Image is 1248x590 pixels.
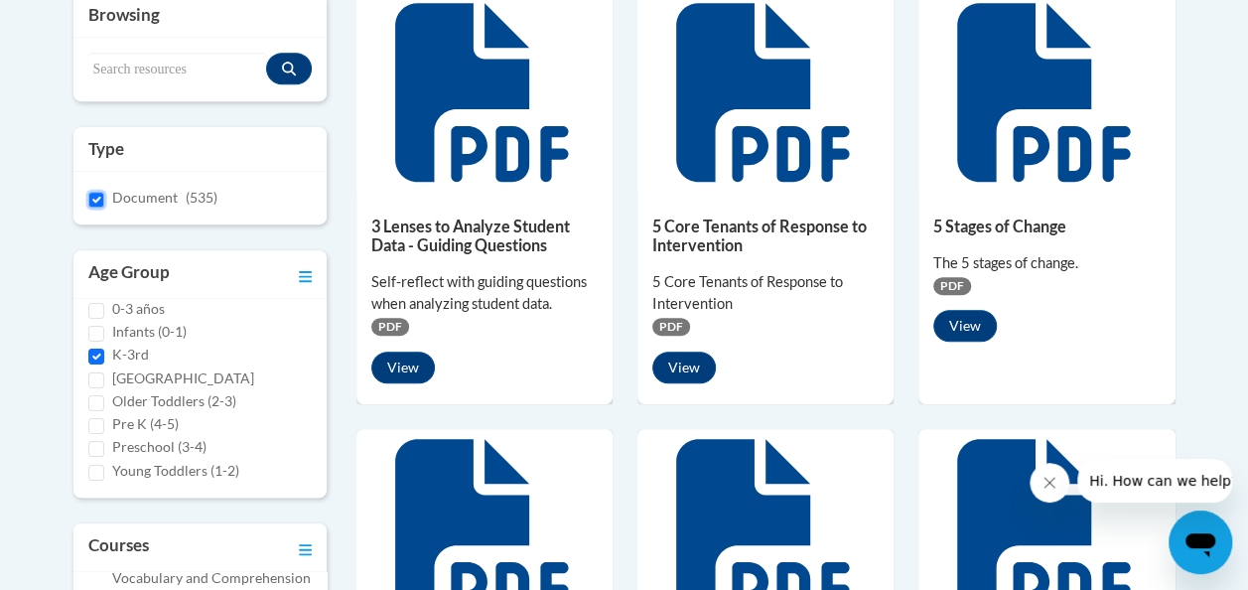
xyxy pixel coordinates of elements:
[652,318,690,336] span: PDF
[112,321,187,343] label: Infants (0-1)
[933,310,997,342] button: View
[299,533,312,561] a: Toggle collapse
[88,3,312,27] h3: Browsing
[88,53,266,86] input: Search resources
[112,298,165,320] label: 0-3 años
[652,271,879,315] div: 5 Core Tenants of Response to Intervention
[112,413,179,435] label: Pre K (4-5)
[652,352,716,383] button: View
[933,252,1160,274] div: The 5 stages of change.
[186,189,217,206] span: (535)
[12,14,161,30] span: Hi. How can we help?
[112,368,254,389] label: [GEOGRAPHIC_DATA]
[371,352,435,383] button: View
[933,217,1160,235] h5: 5 Stages of Change
[1077,459,1232,503] iframe: Message from company
[1169,511,1232,574] iframe: Button to launch messaging window
[299,260,312,288] a: Toggle collapse
[652,217,879,255] h5: 5 Core Tenants of Response to Intervention
[371,271,598,315] div: Self-reflect with guiding questions when analyzing student data.
[112,189,178,206] span: Document
[371,318,409,336] span: PDF
[88,260,170,288] h3: Age Group
[112,436,207,458] label: Preschool (3-4)
[1030,463,1069,503] iframe: Close message
[112,460,239,482] label: Young Toddlers (1-2)
[88,137,312,161] h3: Type
[371,217,598,255] h5: 3 Lenses to Analyze Student Data - Guiding Questions
[88,533,149,561] h3: Courses
[933,277,971,295] span: PDF
[112,390,236,412] label: Older Toddlers (2-3)
[112,344,149,366] label: K-3rd
[266,53,312,84] button: Search resources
